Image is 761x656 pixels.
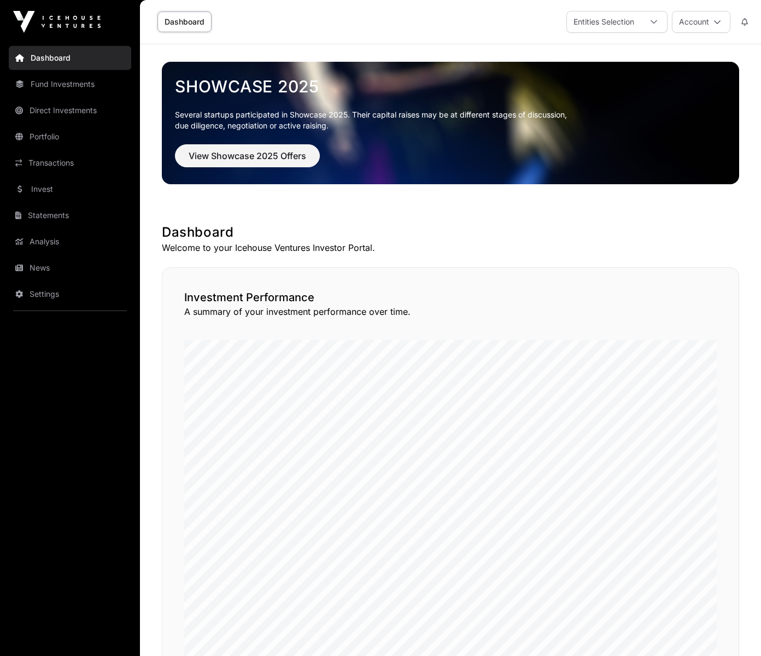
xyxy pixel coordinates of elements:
p: Several startups participated in Showcase 2025. Their capital raises may be at different stages o... [175,109,726,131]
p: Welcome to your Icehouse Ventures Investor Portal. [162,241,739,254]
a: Dashboard [157,11,212,32]
h2: Investment Performance [184,290,717,305]
a: Invest [9,177,131,201]
a: Statements [9,203,131,227]
div: Entities Selection [567,11,641,32]
a: Dashboard [9,46,131,70]
iframe: Chat Widget [706,604,761,656]
img: Icehouse Ventures Logo [13,11,101,33]
a: Transactions [9,151,131,175]
a: View Showcase 2025 Offers [175,155,320,166]
a: Fund Investments [9,72,131,96]
span: View Showcase 2025 Offers [189,149,306,162]
a: Direct Investments [9,98,131,122]
a: News [9,256,131,280]
button: View Showcase 2025 Offers [175,144,320,167]
p: A summary of your investment performance over time. [184,305,717,318]
a: Showcase 2025 [175,77,726,96]
a: Portfolio [9,125,131,149]
a: Analysis [9,230,131,254]
img: Showcase 2025 [162,62,739,184]
a: Settings [9,282,131,306]
button: Account [672,11,730,33]
h1: Dashboard [162,224,739,241]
